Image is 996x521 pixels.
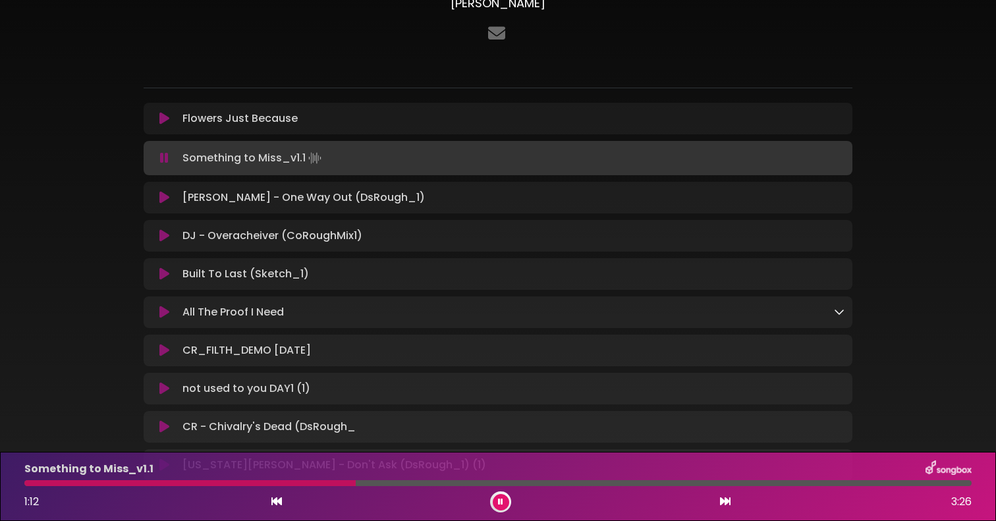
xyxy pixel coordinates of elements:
[182,304,284,320] p: All The Proof I Need
[24,494,39,509] span: 1:12
[182,111,298,126] p: Flowers Just Because
[182,381,310,397] p: not used to you DAY1 (1)
[24,461,153,477] p: Something to Miss_v1.1
[182,190,425,206] p: [PERSON_NAME] - One Way Out (DsRough_1)
[182,149,324,167] p: Something to Miss_v1.1
[182,266,309,282] p: Built To Last (Sketch_1)
[926,460,972,478] img: songbox-logo-white.png
[951,494,972,510] span: 3:26
[182,343,311,358] p: CR_FILTH_DEMO [DATE]
[182,228,362,244] p: DJ - Overacheiver (CoRoughMix1)
[182,419,356,435] p: CR - Chivalry's Dead (DsRough_
[306,149,324,167] img: waveform4.gif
